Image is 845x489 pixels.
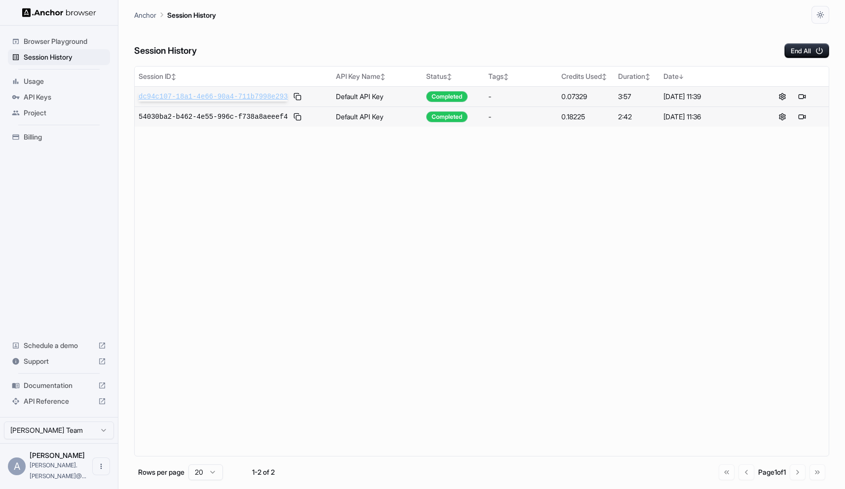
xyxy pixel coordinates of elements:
[8,129,110,145] div: Billing
[784,43,829,58] button: End All
[24,36,106,46] span: Browser Playground
[426,111,468,122] div: Completed
[92,457,110,475] button: Open menu
[488,71,554,81] div: Tags
[134,10,156,20] p: Anchor
[24,52,106,62] span: Session History
[426,91,468,102] div: Completed
[8,353,110,369] div: Support
[380,73,385,80] span: ↕
[24,76,106,86] span: Usage
[488,92,554,102] div: -
[426,71,480,81] div: Status
[618,112,656,122] div: 2:42
[8,73,110,89] div: Usage
[663,92,751,102] div: [DATE] 11:39
[24,396,94,406] span: API Reference
[561,71,610,81] div: Credits Used
[24,132,106,142] span: Billing
[24,341,94,350] span: Schedule a demo
[24,92,106,102] span: API Keys
[645,73,650,80] span: ↕
[332,86,422,106] td: Default API Key
[663,71,751,81] div: Date
[332,106,422,127] td: Default API Key
[24,356,94,366] span: Support
[561,112,610,122] div: 0.18225
[8,457,26,475] div: A
[24,381,94,390] span: Documentation
[8,338,110,353] div: Schedule a demo
[24,108,106,118] span: Project
[758,467,786,477] div: Page 1 of 1
[8,89,110,105] div: API Keys
[139,92,288,102] span: dc94c107-18a1-4e66-90a4-711b7998e293
[30,461,86,480] span: andrew.grealy@armis.com
[239,467,288,477] div: 1-2 of 2
[138,467,184,477] p: Rows per page
[171,73,176,80] span: ↕
[488,112,554,122] div: -
[8,393,110,409] div: API Reference
[679,73,684,80] span: ↓
[8,49,110,65] div: Session History
[30,451,85,459] span: Andrew Grealy
[561,92,610,102] div: 0.07329
[663,112,751,122] div: [DATE] 11:36
[504,73,509,80] span: ↕
[167,10,216,20] p: Session History
[134,9,216,20] nav: breadcrumb
[602,73,607,80] span: ↕
[336,71,418,81] div: API Key Name
[134,44,197,58] h6: Session History
[447,73,452,80] span: ↕
[8,378,110,393] div: Documentation
[139,71,328,81] div: Session ID
[22,8,96,17] img: Anchor Logo
[8,34,110,49] div: Browser Playground
[8,105,110,121] div: Project
[618,92,656,102] div: 3:57
[139,112,288,122] span: 54030ba2-b462-4e55-996c-f738a8aeeef4
[618,71,656,81] div: Duration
